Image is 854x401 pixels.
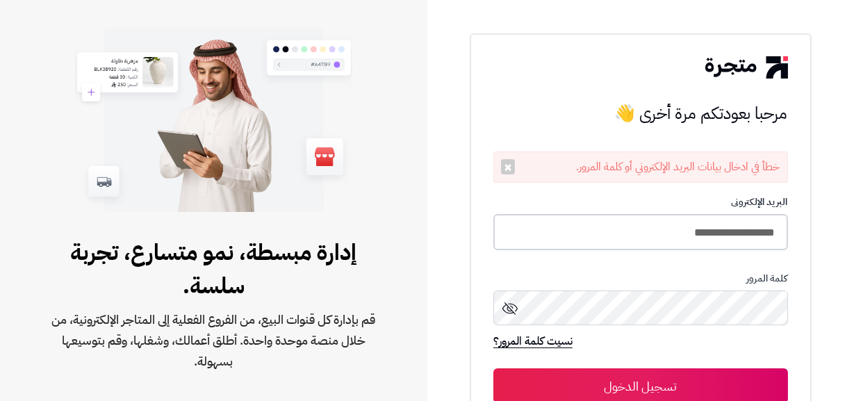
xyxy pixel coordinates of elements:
[705,56,787,79] img: logo-2.png
[44,309,383,372] span: قم بإدارة كل قنوات البيع، من الفروع الفعلية إلى المتاجر الإلكترونية، من خلال منصة موحدة واحدة. أط...
[493,99,788,127] h3: مرحبا بعودتكم مرة أخرى 👋
[501,159,515,174] button: ×
[493,152,788,183] div: خطأ في ادخال بيانات البريد الإلكتروني أو كلمة المرور.
[493,197,788,208] p: البريد الإلكترونى
[44,236,383,302] span: إدارة مبسطة، نمو متسارع، تجربة سلسة.
[493,273,788,284] p: كلمة المرور
[493,333,573,352] a: نسيت كلمة المرور؟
